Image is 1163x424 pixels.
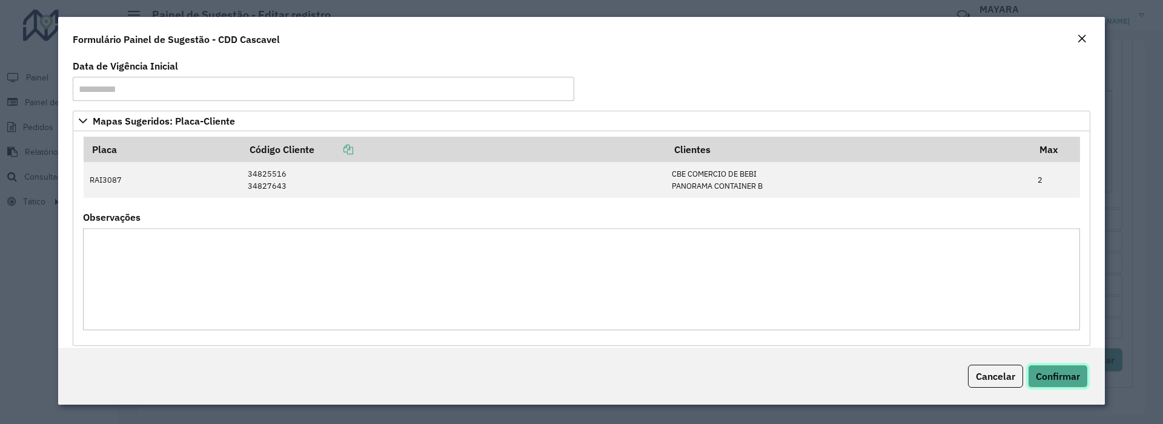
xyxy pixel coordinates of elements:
[242,137,666,162] th: Código Cliente
[1073,31,1090,47] button: Close
[73,32,280,47] h4: Formulário Painel de Sugestão - CDD Cascavel
[93,116,235,126] span: Mapas Sugeridos: Placa-Cliente
[242,162,666,198] td: 34825516 34827643
[73,59,178,73] label: Data de Vigência Inicial
[1077,34,1087,44] em: Fechar
[314,143,353,155] a: Copiar
[1032,137,1080,162] th: Max
[1028,365,1088,388] button: Confirmar
[84,162,242,198] td: RAI3087
[73,131,1090,346] div: Mapas Sugeridos: Placa-Cliente
[1032,162,1080,198] td: 2
[666,137,1032,162] th: Clientes
[976,370,1015,382] span: Cancelar
[666,162,1032,198] td: CBE COMERCIO DE BEBI PANORAMA CONTAINER B
[83,210,141,224] label: Observações
[73,111,1090,131] a: Mapas Sugeridos: Placa-Cliente
[84,137,242,162] th: Placa
[1036,370,1080,382] span: Confirmar
[968,365,1023,388] button: Cancelar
